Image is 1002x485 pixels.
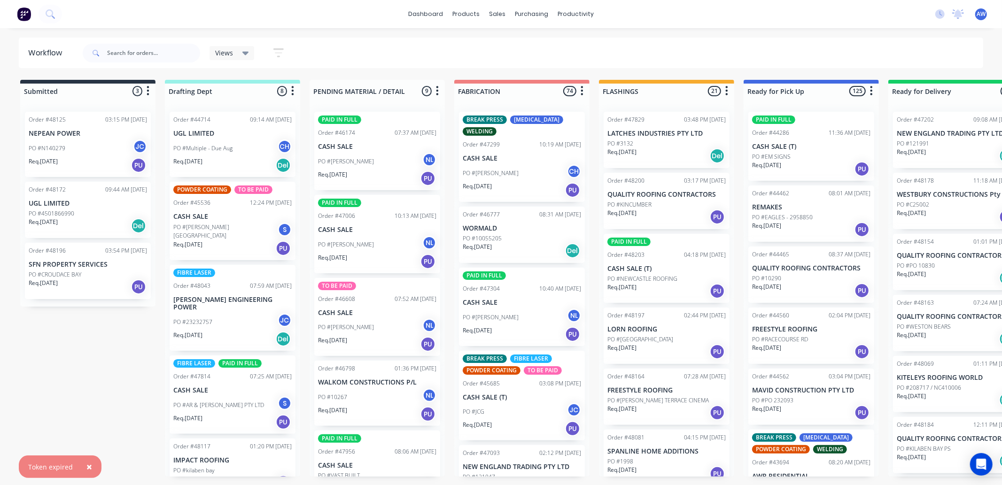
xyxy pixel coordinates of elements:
p: Req. [DATE] [607,405,637,413]
p: Req. [DATE] [607,344,637,352]
div: PU [854,283,870,298]
p: PO #121947 [463,473,495,481]
p: Req. [DATE] [318,254,347,262]
div: 07:28 AM [DATE] [684,372,726,381]
p: PO #VAST BUILT [318,471,360,480]
div: NL [422,318,436,332]
div: 04:15 PM [DATE] [684,433,726,442]
div: BREAK PRESS [463,115,507,124]
div: 04:18 PM [DATE] [684,251,726,259]
div: TO BE PAID [318,282,356,290]
div: purchasing [510,7,553,21]
div: sales [484,7,510,21]
div: PU [710,344,725,359]
div: PAID IN FULL [318,199,361,207]
div: Order #48197 [607,311,645,320]
div: PU [420,407,435,422]
p: Req. [DATE] [463,243,492,251]
div: PU [854,222,870,237]
div: Order #46777 [463,210,500,219]
p: Req. [DATE] [752,405,781,413]
div: Order #48178 [897,177,934,185]
p: WORMALD [463,224,581,232]
span: AW [977,10,986,18]
p: PO #[PERSON_NAME][GEOGRAPHIC_DATA] [173,223,278,240]
span: Views [215,48,233,58]
p: PO #10290 [752,274,781,283]
div: Order #4820003:17 PM [DATE]QUALITY ROOFING CONTRACTORSPO #KINCUMBERReq.[DATE]PU [604,173,730,229]
p: CASH SALE [318,143,436,151]
div: BREAK PRESSFIBRE LASERPOWDER COATINGTO BE PAIDOrder #4568503:08 PM [DATE]CASH SALE (T)PO #JCGJCRe... [459,351,585,441]
p: PO #3132 [607,139,633,148]
div: POWDER COATING [752,445,810,454]
div: Del [565,243,580,258]
div: PAID IN FULLOrder #4820304:18 PM [DATE]CASH SALE (T)PO #NEWCASTLE ROOFINGReq.[DATE]PU [604,234,730,303]
p: CASH SALE (T) [463,393,581,401]
div: Order #47093 [463,449,500,457]
div: 08:01 AM [DATE] [829,189,870,198]
div: 07:25 AM [DATE] [250,372,292,381]
div: Del [276,158,291,173]
div: 08:31 AM [DATE] [539,210,581,219]
div: NL [422,388,436,402]
div: 12:24 PM [DATE] [250,199,292,207]
button: Close [77,455,101,478]
div: Order #44462 [752,189,789,198]
div: products [448,7,484,21]
div: Order #4679801:36 PM [DATE]WALKOM CONSTRUCTIONS P/LPO #10267NLReq.[DATE]PU [314,361,440,426]
p: Req. [DATE] [173,157,202,166]
p: Req. [DATE] [29,279,58,287]
p: Req. [DATE] [318,170,347,179]
div: Order #44286 [752,129,789,137]
div: Order #4471409:14 AM [DATE]UGL LIMITEDPO #Multiple - Due AugCHReq.[DATE]Del [170,112,295,177]
div: Order #48196 [29,246,66,255]
p: PO #23232757 [173,318,212,326]
div: Order #45536 [173,199,210,207]
div: S [278,223,292,237]
div: PU [131,279,146,294]
div: Order #48069 [897,360,934,368]
div: PU [854,162,870,177]
p: CASH SALE [173,213,292,221]
div: POWDER COATING [463,366,520,375]
div: 03:15 PM [DATE] [105,115,147,124]
div: 07:59 AM [DATE] [250,282,292,290]
p: PO #JCG [463,408,484,416]
div: PU [420,254,435,269]
div: Order #48043 [173,282,210,290]
div: JC [133,139,147,154]
p: [PERSON_NAME] ENGINEERING POWER [173,296,292,312]
p: PO #10055205 [463,234,502,243]
p: LATCHES INDUSTRIES PTY LTD [607,130,726,138]
p: PO #[GEOGRAPHIC_DATA] [607,335,673,344]
p: Req. [DATE] [463,182,492,191]
div: PAID IN FULL [318,434,361,443]
div: 10:19 AM [DATE] [539,140,581,149]
p: Req. [DATE] [173,331,202,339]
div: Order #48117 [173,442,210,451]
div: Order #4819702:44 PM [DATE]LORN ROOFINGPO #[GEOGRAPHIC_DATA]Req.[DATE]PU [604,308,730,364]
p: Req. [DATE] [318,336,347,345]
p: PO #Multiple - Due Aug [173,144,233,153]
p: AWR RESIDENTIAL [752,472,870,480]
div: Order #4677708:31 AM [DATE]WORMALDPO #10055205Req.[DATE]Del [459,207,585,263]
p: PO #PO 232093 [752,396,793,405]
p: Req. [DATE] [173,475,202,483]
div: PAID IN FULL [607,238,651,246]
div: 08:06 AM [DATE] [395,447,436,456]
div: Token expired [28,462,73,472]
p: PO #CROUDACE BAY [29,270,81,279]
div: WELDING [813,445,847,454]
p: Req. [DATE] [463,326,492,335]
div: PU [276,241,291,256]
div: Order #47304 [463,285,500,293]
div: TO BE PAID [234,185,272,194]
div: Order #48163 [897,299,934,307]
div: Order #4819603:54 PM [DATE]SFN PROPERTY SERVICESPO #CROUDACE BAYReq.[DATE]PU [25,243,151,299]
div: PAID IN FULL [752,115,795,124]
div: Order #45685 [463,379,500,388]
div: PU [565,183,580,198]
div: 09:14 AM [DATE] [250,115,292,124]
div: Order #44465 [752,250,789,259]
p: PO #WESTON BEARS [897,323,951,331]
